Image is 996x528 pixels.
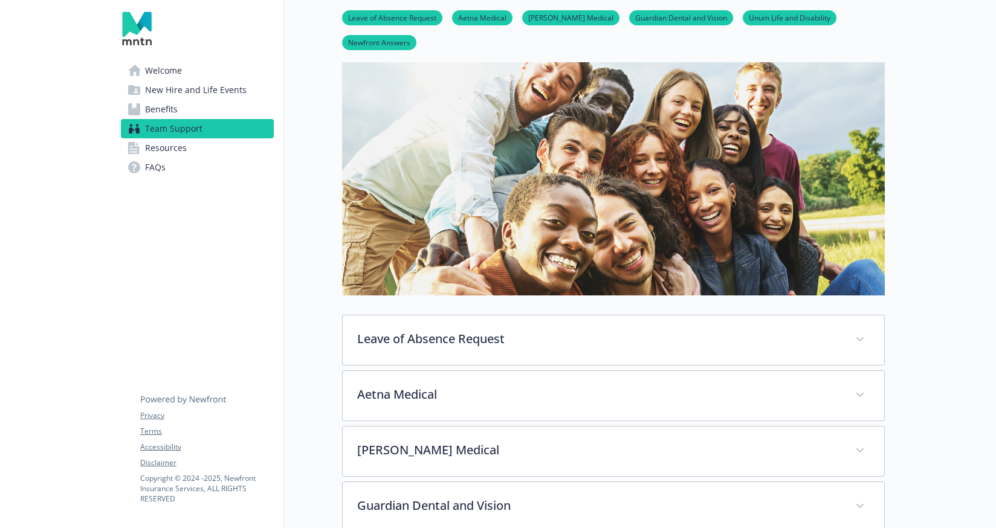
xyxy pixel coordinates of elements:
[452,11,513,23] a: Aetna Medical
[343,371,884,420] div: Aetna Medical
[140,473,273,504] p: Copyright © 2024 - 2025 , Newfront Insurance Services, ALL RIGHTS RESERVED
[145,119,202,138] span: Team Support
[357,497,841,515] p: Guardian Dental and Vision
[357,385,841,404] p: Aetna Medical
[121,119,274,138] a: Team Support
[145,61,182,80] span: Welcome
[145,138,187,158] span: Resources
[121,158,274,177] a: FAQs
[121,61,274,80] a: Welcome
[145,100,178,119] span: Benefits
[357,441,841,459] p: [PERSON_NAME] Medical
[342,62,885,295] img: team support page banner
[343,427,884,476] div: [PERSON_NAME] Medical
[522,11,619,23] a: [PERSON_NAME] Medical
[140,442,273,452] a: Accessibility
[121,80,274,100] a: New Hire and Life Events
[343,315,884,365] div: Leave of Absence Request
[743,11,836,23] a: Unum Life and Disability
[342,11,442,23] a: Leave of Absence Request
[140,410,273,421] a: Privacy
[357,330,841,348] p: Leave of Absence Request
[629,11,733,23] a: Guardian Dental and Vision
[121,138,274,158] a: Resources
[145,158,166,177] span: FAQs
[121,100,274,119] a: Benefits
[140,426,273,437] a: Terms
[140,457,273,468] a: Disclaimer
[145,80,247,100] span: New Hire and Life Events
[342,36,416,48] a: Newfront Answers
